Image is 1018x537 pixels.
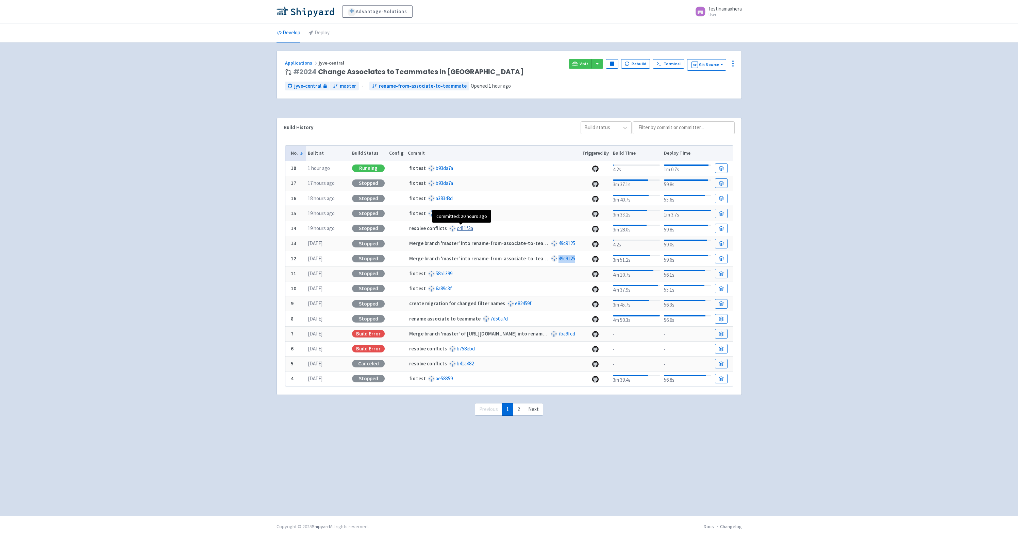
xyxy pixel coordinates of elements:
div: 4m 10.7s [613,268,660,279]
a: a38343d [436,195,453,202]
span: jyve-central [294,82,321,90]
a: b93da7a [436,165,453,171]
div: 56.1s [664,268,711,279]
button: Pause [606,59,618,69]
th: Build Time [611,146,662,161]
input: Filter by commit or committer... [633,121,735,134]
div: - [664,344,711,353]
a: Applications [285,60,319,66]
th: Built at [306,146,350,161]
a: Build Details [715,359,727,368]
div: 59.0s [664,238,711,249]
a: 7ba9fcd [558,330,575,337]
div: Stopped [352,375,385,382]
a: Build Details [715,299,727,309]
a: Build Details [715,344,727,353]
a: Build Details [715,284,727,293]
b: 15 [291,210,296,216]
div: 1m 3.7s [664,208,711,219]
a: Build Details [715,329,727,339]
b: 11 [291,270,296,277]
span: Opened [471,83,511,89]
time: [DATE] [308,315,322,322]
b: 13 [291,240,296,246]
span: Change Associates to Teammates in [GEOGRAPHIC_DATA] [293,68,524,76]
a: Next [524,403,543,416]
strong: rename associate to teammate [409,315,481,322]
b: 14 [291,225,296,231]
a: b93da7a [436,180,453,186]
a: b41a482 [457,360,474,367]
th: Triggered By [580,146,611,161]
b: 7 [291,330,294,337]
div: Stopped [352,195,385,202]
time: [DATE] [308,345,322,352]
div: 4m 37.9s [613,283,660,294]
time: 1 hour ago [489,83,511,89]
a: Build Details [715,374,727,383]
time: 17 hours ago [308,180,335,186]
th: Build Status [350,146,387,161]
strong: fix test [409,210,426,216]
div: Canceled [352,360,385,367]
div: - [664,359,711,368]
a: #2024 [293,67,317,76]
a: Docs [704,523,714,530]
div: - [664,329,711,339]
time: 18 hours ago [308,195,335,202]
div: 59.6s [664,254,711,264]
a: 49c9125 [558,240,575,246]
strong: fix test [409,270,426,277]
div: 3m 40.7s [613,193,660,204]
div: Running [352,164,385,172]
time: 19 hours ago [308,225,335,231]
strong: resolve conflicts [409,360,447,367]
small: User [708,13,742,17]
b: 18 [291,165,296,171]
a: festinamaxhera User [691,6,742,17]
div: 59.8s [664,223,711,234]
strong: Merge branch 'master' into rename-from-associate-to-teammate [409,255,559,262]
div: Build Error [352,345,385,352]
div: Stopped [352,240,385,247]
th: Deploy Time [662,146,713,161]
time: [DATE] [308,375,322,382]
strong: Merge branch 'master' into rename-from-associate-to-teammate [409,240,559,246]
a: Build Details [715,163,727,173]
a: Deploy [308,23,330,42]
strong: fix test [409,180,426,186]
span: Visit [580,61,588,67]
span: festinamaxhera [708,5,742,12]
b: 9 [291,300,294,307]
a: 2 [513,403,524,416]
b: 6 [291,345,294,352]
span: ← [362,82,367,90]
div: Stopped [352,315,385,323]
strong: fix test [409,195,426,202]
b: 10 [291,285,296,292]
a: master [330,82,359,91]
div: Stopped [352,285,385,292]
div: 4m 50.3s [613,314,660,324]
time: 1 hour ago [308,165,330,171]
div: 56.3s [664,298,711,309]
a: 58a1399 [436,270,452,277]
a: Build Details [715,314,727,324]
div: Stopped [352,179,385,187]
th: Commit [405,146,580,161]
th: Config [387,146,406,161]
a: Build Details [715,269,727,278]
a: Changelog [720,523,742,530]
div: 55.6s [664,193,711,204]
div: 4.2s [613,163,660,174]
div: 4.2s [613,238,660,249]
div: Copyright © 2025 All rights reserved. [277,523,369,530]
a: 7d50a7d [490,315,508,322]
div: Stopped [352,210,385,217]
div: 3m 39.4s [613,374,660,384]
a: Visit [569,59,592,69]
div: - [613,329,660,339]
div: - [613,344,660,353]
div: Stopped [352,270,385,277]
div: Stopped [352,225,385,232]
